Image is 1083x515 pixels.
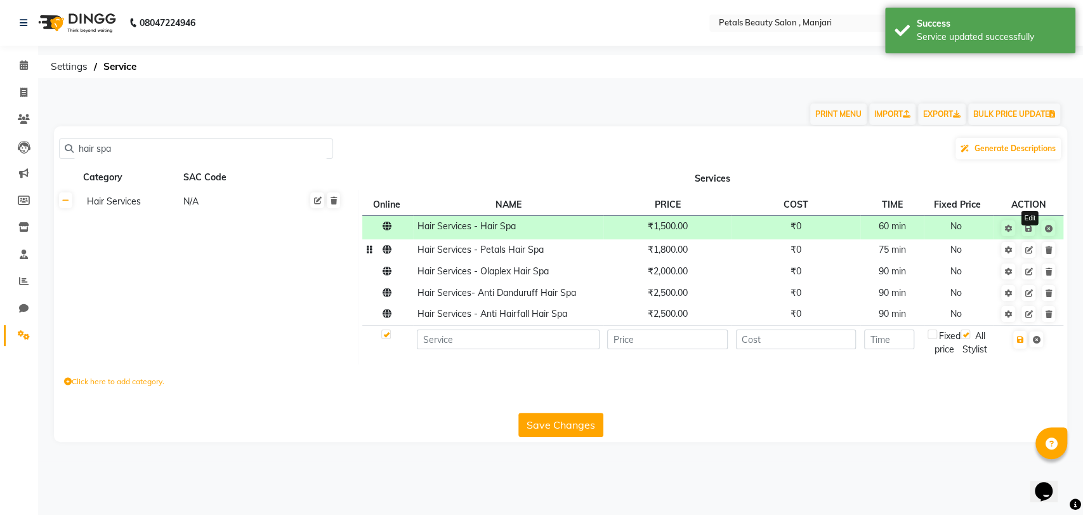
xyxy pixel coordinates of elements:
[791,308,801,319] span: ₹0
[864,330,914,349] input: Time
[182,170,277,185] div: SAC Code
[955,138,1061,159] button: Generate Descriptions
[961,330,990,356] div: All Stylist
[182,194,277,210] div: N/A
[950,220,962,232] span: No
[97,55,143,78] span: Service
[417,220,515,232] span: Hair Services - Hair Spa
[732,194,860,215] th: COST
[736,330,857,349] input: Cost
[413,194,603,215] th: NAME
[417,287,575,298] span: Hair Services- Anti Danduruff Hair Spa
[791,220,801,232] span: ₹0
[791,287,801,298] span: ₹0
[358,166,1067,190] th: Services
[362,194,413,215] th: Online
[878,265,905,277] span: 90 min
[994,194,1063,215] th: ACTION
[869,104,916,125] a: IMPORT
[878,308,905,319] span: 90 min
[924,194,994,215] th: Fixed Price
[928,330,961,356] div: Fixed price
[791,265,801,277] span: ₹0
[968,104,1060,125] button: BULK PRICE UPDATE
[648,220,688,232] span: ₹1,500.00
[74,139,327,159] input: Search by service name
[648,244,688,255] span: ₹1,800.00
[1021,211,1038,225] div: Edit
[860,194,924,215] th: TIME
[878,244,905,255] span: 75 min
[64,376,164,387] label: Click here to add category.
[417,330,599,349] input: Service
[975,144,1056,153] span: Generate Descriptions
[918,104,966,125] a: EXPORT
[140,5,195,41] b: 08047224946
[518,413,603,437] button: Save Changes
[810,104,867,125] button: PRINT MENU
[878,287,905,298] span: 90 min
[44,55,94,78] span: Settings
[917,17,1066,30] div: Success
[917,30,1066,44] div: Service updated successfully
[648,308,688,319] span: ₹2,500.00
[82,194,177,210] div: Hair Services
[82,170,177,185] div: Category
[648,287,688,298] span: ₹2,500.00
[607,330,728,349] input: Price
[791,244,801,255] span: ₹0
[417,244,543,255] span: Hair Services - Petals Hair Spa
[950,265,962,277] span: No
[32,5,119,41] img: logo
[950,287,962,298] span: No
[950,244,962,255] span: No
[648,265,688,277] span: ₹2,000.00
[878,220,905,232] span: 60 min
[603,194,732,215] th: PRICE
[417,265,548,277] span: Hair Services - Olaplex Hair Spa
[417,308,567,319] span: Hair Services - Anti Hairfall Hair Spa
[950,308,962,319] span: No
[1030,464,1070,502] iframe: chat widget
